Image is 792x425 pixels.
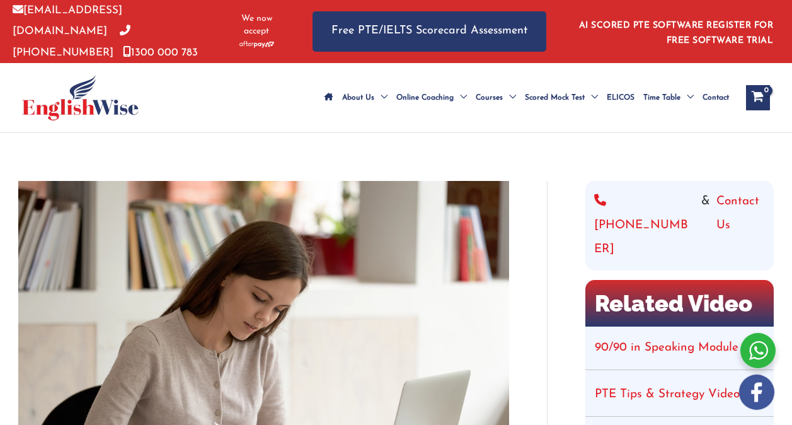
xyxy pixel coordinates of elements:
[594,190,695,262] a: [PHONE_NUMBER]
[643,76,680,120] span: Time Table
[579,21,774,45] a: AI SCORED PTE SOFTWARE REGISTER FOR FREE SOFTWARE TRIAL
[392,76,471,120] a: Online CoachingMenu Toggle
[716,190,765,262] a: Contact Us
[320,76,733,120] nav: Site Navigation: Main Menu
[338,76,392,120] a: About UsMenu Toggle
[698,76,733,120] a: Contact
[639,76,698,120] a: Time TableMenu Toggle
[607,76,634,120] span: ELICOS
[476,76,503,120] span: Courses
[123,47,198,58] a: 1300 000 783
[342,76,374,120] span: About Us
[454,76,467,120] span: Menu Toggle
[595,342,764,354] a: 90/90 in Speaking Module PTE
[22,75,139,120] img: cropped-ew-logo
[13,5,122,37] a: [EMAIL_ADDRESS][DOMAIN_NAME]
[503,76,516,120] span: Menu Toggle
[746,85,770,110] a: View Shopping Cart, empty
[585,76,598,120] span: Menu Toggle
[13,26,130,57] a: [PHONE_NUMBER]
[232,13,281,38] span: We now accept
[239,41,274,48] img: Afterpay-Logo
[520,76,602,120] a: Scored Mock TestMenu Toggle
[471,76,520,120] a: CoursesMenu Toggle
[595,388,740,400] a: PTE Tips & Strategy Video
[739,375,774,410] img: white-facebook.png
[571,11,779,52] aside: Header Widget 1
[525,76,585,120] span: Scored Mock Test
[602,76,639,120] a: ELICOS
[703,76,729,120] span: Contact
[585,280,774,327] h2: Related Video
[374,76,387,120] span: Menu Toggle
[313,11,546,51] a: Free PTE/IELTS Scorecard Assessment
[396,76,454,120] span: Online Coaching
[594,190,765,262] div: &
[680,76,694,120] span: Menu Toggle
